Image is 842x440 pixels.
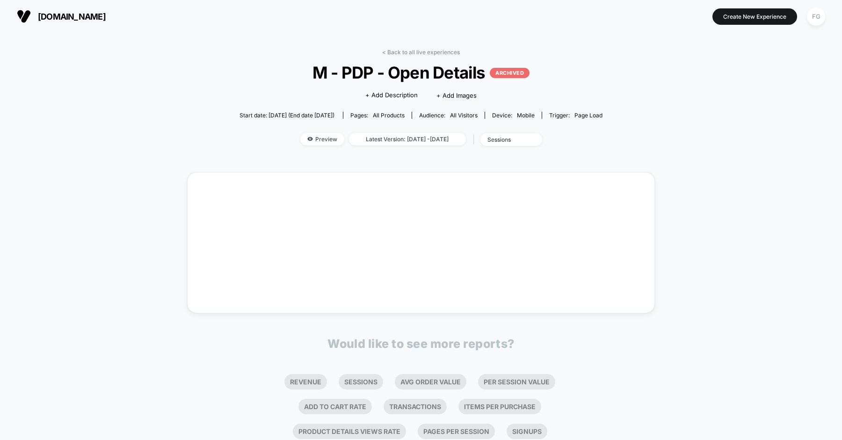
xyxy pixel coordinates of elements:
[350,112,405,119] div: Pages:
[365,91,418,100] span: + Add Description
[485,112,542,119] span: Device:
[284,374,327,390] li: Revenue
[574,112,602,119] span: Page Load
[382,49,460,56] a: < Back to all live experiences
[384,399,447,414] li: Transactions
[471,133,480,146] span: |
[395,374,466,390] li: Avg Order Value
[327,337,515,351] p: Would like to see more reports?
[418,424,495,439] li: Pages Per Session
[14,9,109,24] button: [DOMAIN_NAME]
[349,133,466,145] span: Latest Version: [DATE] - [DATE]
[240,112,334,119] span: Start date: [DATE] (End date [DATE])
[17,9,31,23] img: Visually logo
[490,68,530,78] p: ARCHIVED
[450,112,478,119] span: All Visitors
[293,424,406,439] li: Product Details Views Rate
[300,133,344,145] span: Preview
[458,399,541,414] li: Items Per Purchase
[807,7,825,26] div: FG
[436,92,477,99] span: + Add Images
[478,374,555,390] li: Per Session Value
[419,112,478,119] div: Audience:
[298,399,372,414] li: Add To Cart Rate
[258,63,584,82] span: M - PDP - Open Details
[373,112,405,119] span: all products
[549,112,602,119] div: Trigger:
[712,8,797,25] button: Create New Experience
[517,112,535,119] span: mobile
[804,7,828,26] button: FG
[339,374,383,390] li: Sessions
[507,424,547,439] li: Signups
[487,136,525,143] div: sessions
[38,12,106,22] span: [DOMAIN_NAME]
